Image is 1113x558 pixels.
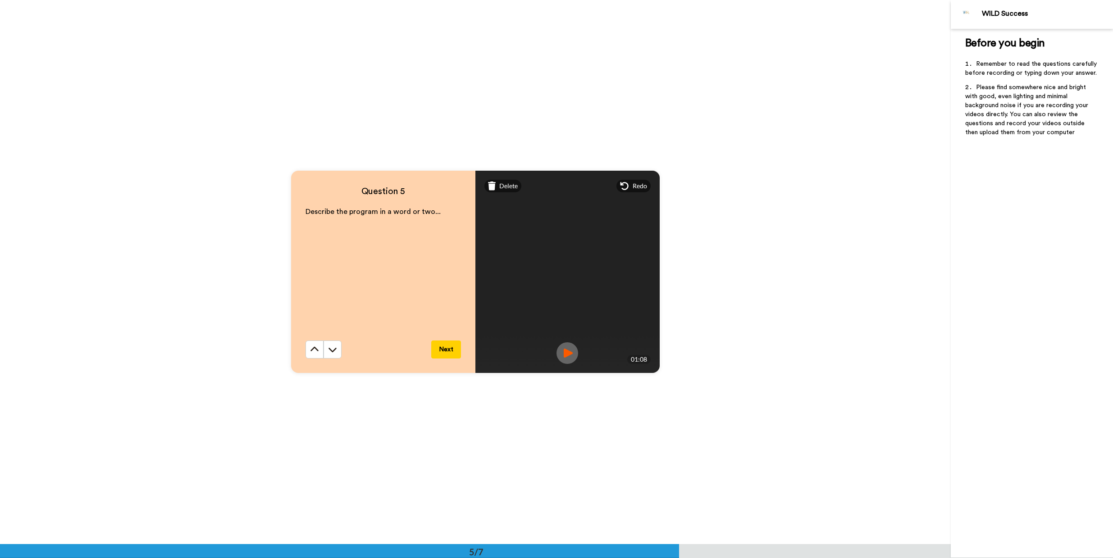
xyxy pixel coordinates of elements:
span: Remember to read the questions carefully before recording or typing down your answer. [965,61,1099,76]
span: Redo [633,181,647,191]
div: Delete [484,180,522,192]
div: 01:08 [627,355,651,364]
h4: Question 5 [306,185,461,198]
span: Please find somewhere nice and bright with good, even lighting and minimal background noise if yo... [965,84,1090,136]
div: 5/7 [455,545,498,558]
span: Before you begin [965,38,1045,49]
img: Profile Image [956,4,977,25]
span: Describe the program in a word or two... [306,208,441,215]
div: Redo [616,180,651,192]
div: WILD Success [982,9,1113,18]
img: ic_record_play.svg [556,342,578,364]
button: Next [431,340,461,358]
span: Delete [499,181,518,191]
